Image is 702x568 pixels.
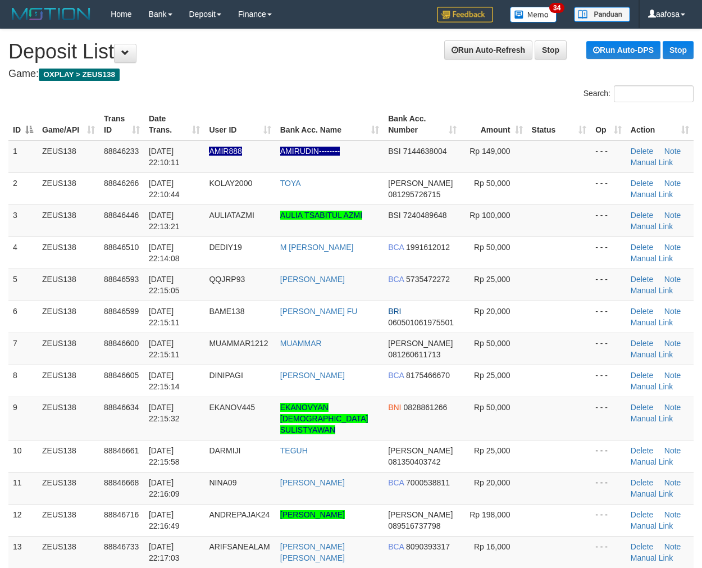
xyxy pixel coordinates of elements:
[149,307,180,327] span: [DATE] 22:15:11
[38,365,99,397] td: ZEUS138
[631,307,653,316] a: Delete
[591,237,626,269] td: - - -
[406,478,450,487] span: Copy 7000538811 to clipboard
[280,371,345,380] a: [PERSON_NAME]
[280,179,301,188] a: TOYA
[664,478,681,487] a: Note
[104,542,139,551] span: 88846733
[8,397,38,440] td: 9
[104,403,139,412] span: 88846634
[591,472,626,504] td: - - -
[8,140,38,173] td: 1
[388,179,453,188] span: [PERSON_NAME]
[8,108,38,140] th: ID: activate to sort column descending
[474,542,510,551] span: Rp 16,000
[38,140,99,173] td: ZEUS138
[149,275,180,295] span: [DATE] 22:15:05
[474,179,510,188] span: Rp 50,000
[104,371,139,380] span: 88846605
[664,371,681,380] a: Note
[664,243,681,252] a: Note
[527,108,591,140] th: Status: activate to sort column ascending
[631,521,673,530] a: Manual Link
[209,446,240,455] span: DARMIJI
[149,542,180,562] span: [DATE] 22:17:03
[149,243,180,263] span: [DATE] 22:14:08
[209,275,245,284] span: QQJRP93
[664,403,681,412] a: Note
[149,510,180,530] span: [DATE] 22:16:49
[149,147,180,167] span: [DATE] 22:10:11
[38,237,99,269] td: ZEUS138
[280,275,345,284] a: [PERSON_NAME]
[280,307,358,316] a: [PERSON_NAME] FU
[209,243,241,252] span: DEDIY19
[403,403,447,412] span: Copy 0828861266 to clipboard
[280,211,362,220] a: AULIA TSABITUL AZMI
[209,403,255,412] span: EKANOV445
[591,504,626,536] td: - - -
[437,7,493,22] img: Feedback.jpg
[209,307,244,316] span: BAME138
[149,179,180,199] span: [DATE] 22:10:44
[664,446,681,455] a: Note
[280,339,322,348] a: MUAMMAR
[631,339,653,348] a: Delete
[474,339,510,348] span: Rp 50,000
[38,397,99,440] td: ZEUS138
[388,457,440,466] span: Copy 081350403742 to clipboard
[104,243,139,252] span: 88846510
[535,40,567,60] a: Stop
[664,542,681,551] a: Note
[474,371,510,380] span: Rp 25,000
[280,243,354,252] a: M [PERSON_NAME]
[104,179,139,188] span: 88846266
[631,318,673,327] a: Manual Link
[591,333,626,365] td: - - -
[99,108,144,140] th: Trans ID: activate to sort column ascending
[510,7,557,22] img: Button%20Memo.svg
[403,211,447,220] span: Copy 7240489648 to clipboard
[631,222,673,231] a: Manual Link
[104,147,139,156] span: 88846233
[388,243,404,252] span: BCA
[144,108,204,140] th: Date Trans.: activate to sort column ascending
[8,6,94,22] img: MOTION_logo.png
[631,254,673,263] a: Manual Link
[38,536,99,568] td: ZEUS138
[388,521,440,530] span: Copy 089516737798 to clipboard
[280,403,368,434] a: EKANOVYAN [DEMOGRAPHIC_DATA] SULISTYAWAN
[474,478,510,487] span: Rp 20,000
[209,147,241,156] span: Nama rekening ada tanda titik/strip, harap diedit
[8,536,38,568] td: 13
[388,446,453,455] span: [PERSON_NAME]
[388,478,404,487] span: BCA
[474,403,510,412] span: Rp 50,000
[8,333,38,365] td: 7
[209,542,270,551] span: ARIFSANEALAM
[388,147,401,156] span: BSI
[8,40,694,63] h1: Deposit List
[280,542,345,562] a: [PERSON_NAME] [PERSON_NAME]
[8,440,38,472] td: 10
[8,301,38,333] td: 6
[149,446,180,466] span: [DATE] 22:15:58
[149,371,180,391] span: [DATE] 22:15:14
[209,478,236,487] span: NINA09
[591,365,626,397] td: - - -
[614,85,694,102] input: Search:
[631,478,653,487] a: Delete
[38,108,99,140] th: Game/API: activate to sort column ascending
[38,504,99,536] td: ZEUS138
[388,510,453,519] span: [PERSON_NAME]
[8,365,38,397] td: 8
[204,108,275,140] th: User ID: activate to sort column ascending
[631,275,653,284] a: Delete
[149,403,180,423] span: [DATE] 22:15:32
[8,504,38,536] td: 12
[104,339,139,348] span: 88846600
[591,172,626,205] td: - - -
[149,339,180,359] span: [DATE] 22:15:11
[474,446,510,455] span: Rp 25,000
[444,40,532,60] a: Run Auto-Refresh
